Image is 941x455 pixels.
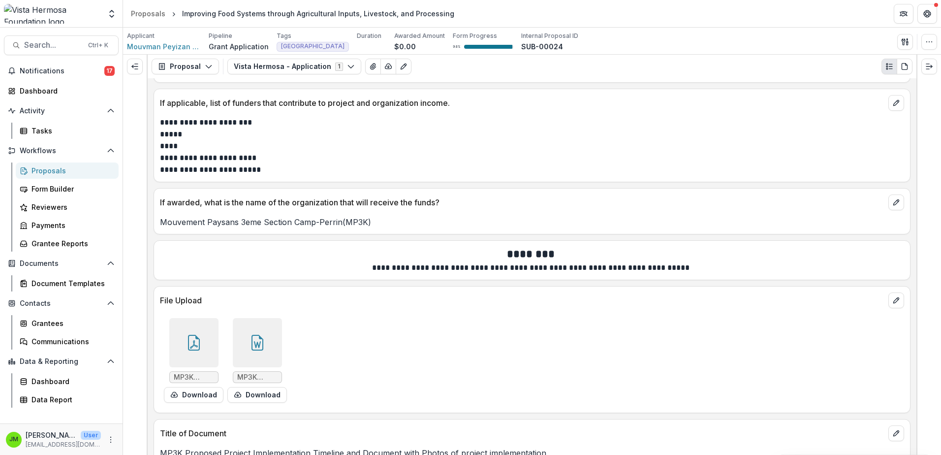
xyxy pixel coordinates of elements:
div: Dashboard [31,376,111,387]
button: Partners [894,4,913,24]
a: Dashboard [4,83,119,99]
span: [GEOGRAPHIC_DATA] [281,43,345,50]
button: Open Documents [4,256,119,271]
p: Duration [357,32,381,40]
p: SUB-00024 [521,41,563,52]
div: Grantee Reports [31,238,111,249]
a: Grantees [16,315,119,331]
a: Communications [16,333,119,350]
span: Activity [20,107,103,115]
button: More [105,434,117,446]
button: Proposal [152,59,219,74]
button: Search... [4,35,119,55]
p: User [81,431,101,440]
span: Contacts [20,299,103,308]
div: Data Report [31,394,111,405]
button: Expand right [921,59,937,74]
button: download-form-response [164,387,223,403]
p: Pipeline [209,32,232,40]
button: Expand left [127,59,143,74]
button: edit [888,425,904,441]
a: Grantee Reports [16,235,119,252]
div: Tasks [31,126,111,136]
button: Edit as form [396,59,411,74]
div: Jerry Martinez [9,436,18,443]
div: Grantees [31,318,111,328]
p: Internal Proposal ID [521,32,578,40]
a: Mouvman Peyizan 3eme Kanperin (MP3K) [127,41,201,52]
div: Proposals [131,8,165,19]
img: Vista Hermosa Foundation logo [4,4,101,24]
span: Search... [24,40,82,50]
p: If awarded, what is the name of the organization that will receive the funds? [160,196,884,208]
p: [EMAIL_ADDRESS][DOMAIN_NAME] [26,440,101,449]
button: Notifications17 [4,63,119,79]
p: $0.00 [394,41,416,52]
button: download-form-response [227,387,287,403]
p: [PERSON_NAME] [26,430,77,440]
p: Applicant [127,32,155,40]
button: Get Help [917,4,937,24]
button: edit [888,195,904,210]
p: Form Progress [453,32,497,40]
span: Data & Reporting [20,357,103,366]
p: File Upload [160,294,884,306]
span: MP3K Application supplement Photos.docx [237,373,278,382]
a: Proposals [127,6,169,21]
div: Document Templates [31,278,111,289]
button: edit [888,95,904,111]
button: Open Activity [4,103,119,119]
p: Awarded Amount [394,32,445,40]
span: MP3K timeline 2025 proposal.pdf [174,373,214,382]
div: Proposals [31,165,111,176]
button: Open Workflows [4,143,119,159]
button: View Attached Files [365,59,381,74]
a: Dashboard [16,373,119,390]
p: If applicable, list of funders that contribute to project and organization income. [160,97,884,109]
div: Payments [31,220,111,230]
div: Form Builder [31,184,111,194]
div: Ctrl + K [86,40,110,51]
div: Reviewers [31,202,111,212]
div: MP3K Application supplement Photos.docxdownload-form-response [227,318,287,403]
button: Open Data & Reporting [4,354,119,369]
button: edit [888,292,904,308]
div: MP3K timeline 2025 proposal.pdfdownload-form-response [164,318,223,403]
button: Open Contacts [4,295,119,311]
a: Document Templates [16,275,119,292]
div: Dashboard [20,86,111,96]
span: Documents [20,260,103,268]
span: Workflows [20,147,103,155]
span: 17 [104,66,115,76]
button: Plaintext view [881,59,897,74]
p: Grant Application [209,41,269,52]
div: Improving Food Systems through Agricultural Inputs, Livestock, and Processing [182,8,454,19]
a: Proposals [16,162,119,179]
button: PDF view [897,59,912,74]
a: Reviewers [16,199,119,215]
a: Form Builder [16,181,119,197]
a: Tasks [16,123,119,139]
nav: breadcrumb [127,6,458,21]
p: Title of Document [160,427,884,439]
a: Payments [16,217,119,233]
button: Vista Hermosa - Application1 [227,59,361,74]
span: Notifications [20,67,104,75]
p: 98 % [453,43,460,50]
button: Open entity switcher [105,4,119,24]
p: Mouvement Paysans 3eme Section Camp-Perrin(MP3K) [160,216,904,228]
a: Data Report [16,391,119,408]
p: Tags [277,32,291,40]
div: Communications [31,336,111,347]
